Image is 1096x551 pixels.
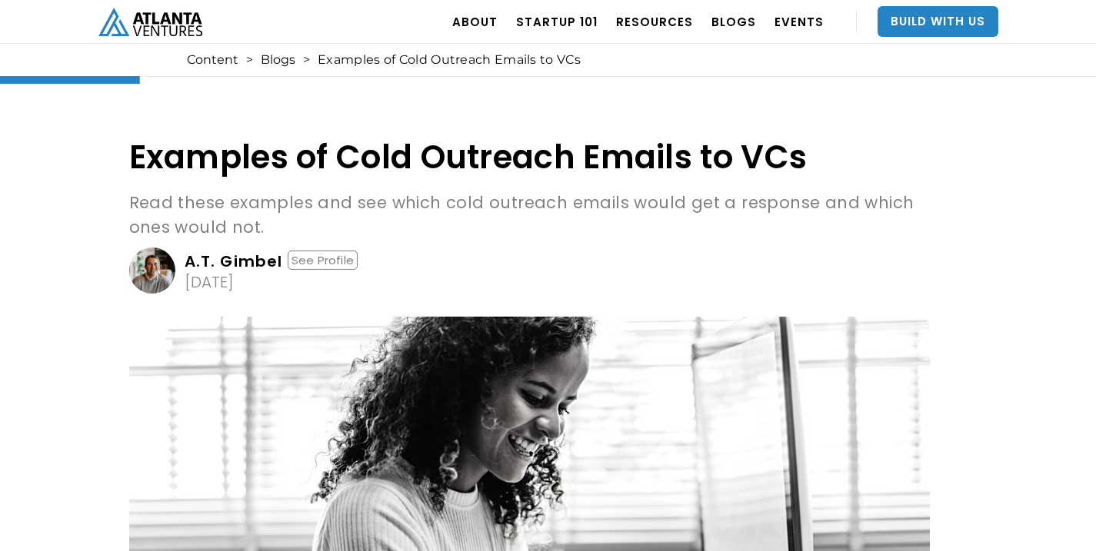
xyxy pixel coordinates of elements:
div: > [303,52,310,68]
h1: Examples of Cold Outreach Emails to VCs [129,139,930,175]
div: > [246,52,253,68]
div: A.T. Gimbel [185,254,283,269]
a: A.T. GimbelSee Profile[DATE] [129,247,930,294]
a: Blogs [261,52,295,68]
p: Read these examples and see which cold outreach emails would get a response and which ones would ... [129,191,930,240]
a: Build With Us [878,6,998,37]
div: Examples of Cold Outreach Emails to VCs [318,52,581,68]
div: [DATE] [185,274,234,290]
div: See Profile [288,251,358,270]
a: Content [187,52,238,68]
